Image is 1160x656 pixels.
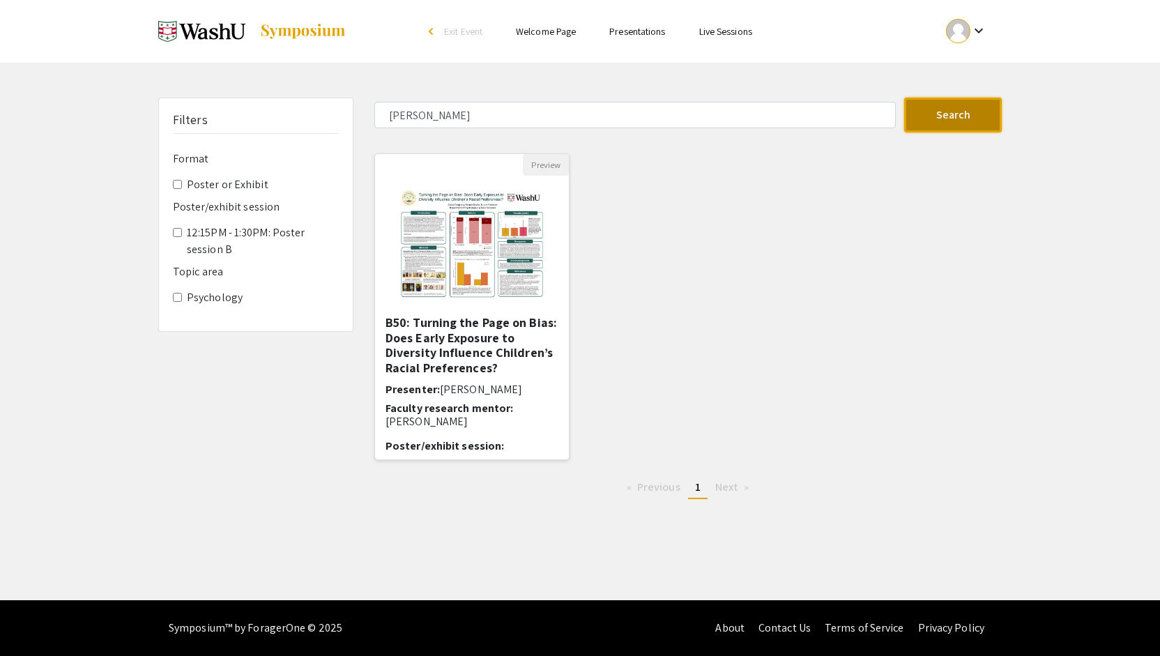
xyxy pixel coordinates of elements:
[825,620,904,635] a: Terms of Service
[374,477,1002,499] ul: Pagination
[516,25,576,38] a: Welcome Page
[173,112,208,128] h5: Filters
[158,14,245,49] img: Spring 2025 Undergraduate Research Symposium
[10,593,59,646] iframe: Chat
[386,438,504,453] span: Poster/exhibit session:
[695,480,701,494] span: 1
[173,152,339,165] h6: Format
[444,25,482,38] span: Exit Event
[715,620,745,635] a: About
[158,14,346,49] a: Spring 2025 Undergraduate Research Symposium
[386,383,558,396] h6: Presenter:
[918,620,984,635] a: Privacy Policy
[173,265,339,278] h6: Topic area
[169,600,342,656] div: Symposium™ by ForagerOne © 2025
[187,289,243,306] label: Psychology
[758,620,811,635] a: Contact Us
[637,480,680,494] span: Previous
[715,480,738,494] span: Next
[187,176,268,193] label: Poster or Exhibit
[699,25,752,38] a: Live Sessions
[259,23,346,40] img: Symposium by ForagerOne
[374,102,896,128] input: Search Keyword(s) Or Author(s)
[609,25,665,38] a: Presentations
[386,401,513,415] span: Faculty research mentor:
[429,27,437,36] div: arrow_back_ios
[970,22,987,39] mat-icon: Expand account dropdown
[440,382,522,397] span: [PERSON_NAME]
[904,98,1002,132] button: Search
[931,15,1002,47] button: Expand account dropdown
[374,153,570,460] div: Open Presentation <p>B50: Turning the Page on Bias: Does Early Exposure to Diversity Influence Ch...
[386,315,558,375] h5: B50: Turning the Page on Bias: Does Early Exposure to Diversity Influence Children’s Racial Prefe...
[386,415,558,428] p: [PERSON_NAME]
[173,200,339,213] h6: Poster/exhibit session
[523,154,569,176] button: Preview
[187,224,339,258] label: 12:15PM - 1:30PM: Poster session B
[383,176,560,315] img: <p>B50: Turning the Page on Bias: Does Early Exposure to Diversity Influence Children’s Racial Pr...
